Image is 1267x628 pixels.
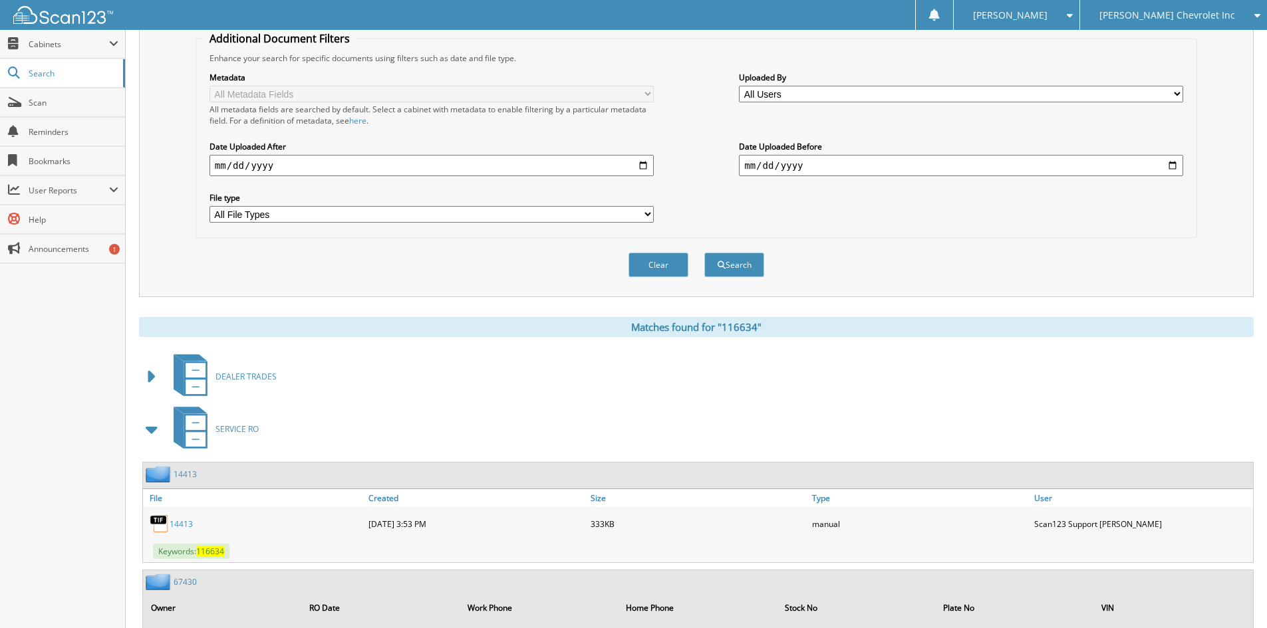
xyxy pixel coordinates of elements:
[153,544,229,559] span: Keywords:
[1031,489,1253,507] a: User
[587,510,809,537] div: 333KB
[365,510,587,537] div: [DATE] 3:53 PM
[739,141,1183,152] label: Date Uploaded Before
[619,594,776,621] th: Home Phone
[739,155,1183,176] input: end
[174,469,197,480] a: 14413
[809,489,1031,507] a: Type
[1099,11,1235,19] span: [PERSON_NAME] Chevrolet Inc
[146,466,174,482] img: folder2.png
[174,576,197,587] a: 67430
[778,594,935,621] th: Stock No
[303,594,460,621] th: RO Date
[1031,510,1253,537] div: Scan123 Support [PERSON_NAME]
[210,72,654,83] label: Metadata
[13,6,113,24] img: scan123-logo-white.svg
[210,192,654,203] label: File type
[29,156,118,167] span: Bookmarks
[704,253,764,277] button: Search
[29,68,116,79] span: Search
[739,72,1183,83] label: Uploaded By
[215,423,259,435] span: SERVICE RO
[210,104,654,126] div: All metadata fields are searched by default. Select a cabinet with metadata to enable filtering b...
[203,52,1190,64] div: Enhance your search for specific documents using filters such as date and file type.
[29,243,118,255] span: Announcements
[144,594,301,621] th: Owner
[203,31,356,46] legend: Additional Document Filters
[29,214,118,225] span: Help
[973,11,1048,19] span: [PERSON_NAME]
[29,97,118,108] span: Scan
[809,510,1031,537] div: manual
[146,574,174,590] img: folder2.png
[109,244,120,255] div: 1
[166,403,259,455] a: SERVICE RO
[143,489,365,507] a: File
[29,126,118,138] span: Reminders
[196,546,224,557] span: 116634
[365,489,587,507] a: Created
[1095,594,1252,621] th: VIN
[170,518,193,530] a: 14413
[629,253,688,277] button: Clear
[29,39,109,50] span: Cabinets
[210,141,654,152] label: Date Uploaded After
[349,115,366,126] a: here
[210,155,654,176] input: start
[215,371,277,382] span: DEALER TRADES
[139,317,1254,337] div: Matches found for "116634"
[166,350,277,403] a: DEALER TRADES
[29,185,109,196] span: User Reports
[587,489,809,507] a: Size
[150,514,170,534] img: TIF.png
[936,594,1093,621] th: Plate No
[461,594,618,621] th: Work Phone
